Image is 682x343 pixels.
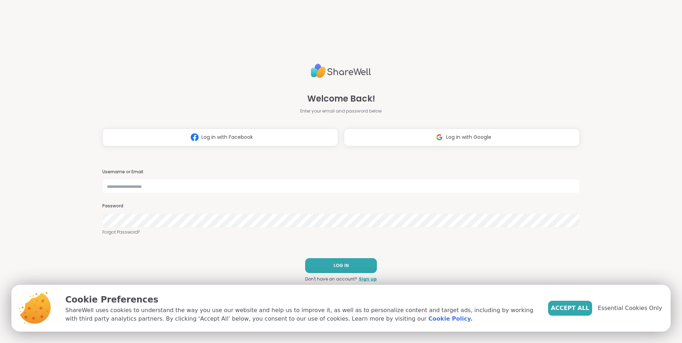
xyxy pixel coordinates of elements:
[428,315,472,323] a: Cookie Policy.
[334,262,349,269] span: LOG IN
[307,92,375,105] span: Welcome Back!
[300,108,382,114] span: Enter your email and password below
[102,203,580,209] h3: Password
[65,306,537,323] p: ShareWell uses cookies to understand the way you use our website and help us to improve it, as we...
[305,276,357,282] span: Don't have an account?
[433,131,446,144] img: ShareWell Logomark
[344,129,580,146] button: Log in with Google
[446,134,491,141] span: Log in with Google
[598,304,662,312] span: Essential Cookies Only
[188,131,201,144] img: ShareWell Logomark
[102,169,580,175] h3: Username or Email
[548,301,592,316] button: Accept All
[201,134,253,141] span: Log in with Facebook
[65,293,537,306] p: Cookie Preferences
[359,276,377,282] a: Sign up
[305,258,377,273] button: LOG IN
[551,304,589,312] span: Accept All
[311,61,371,81] img: ShareWell Logo
[102,229,580,235] a: Forgot Password?
[102,129,338,146] button: Log in with Facebook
